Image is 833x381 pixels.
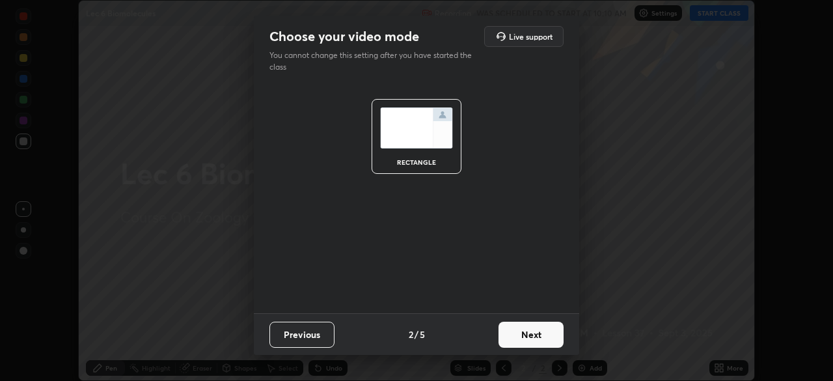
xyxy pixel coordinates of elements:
[420,328,425,341] h4: 5
[269,322,335,348] button: Previous
[380,107,453,148] img: normalScreenIcon.ae25ed63.svg
[415,328,418,341] h4: /
[498,322,564,348] button: Next
[269,49,480,73] p: You cannot change this setting after you have started the class
[390,159,443,165] div: rectangle
[269,28,419,45] h2: Choose your video mode
[409,328,413,341] h4: 2
[509,33,553,40] h5: Live support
